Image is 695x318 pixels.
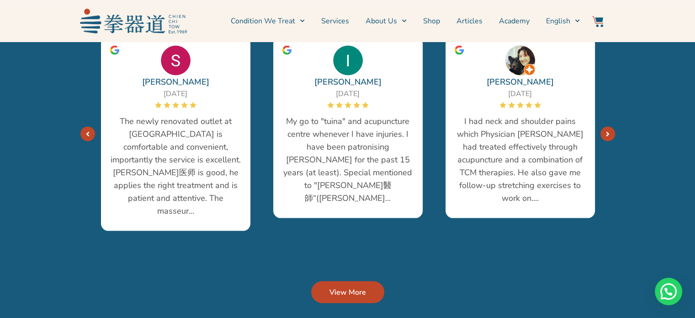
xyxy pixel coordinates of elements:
a: View More [311,281,384,303]
span: [DATE] [164,88,187,98]
a: Next [80,126,95,141]
a: Services [321,10,349,32]
img: Website Icon-03 [592,16,603,27]
a: English [546,10,580,32]
a: Articles [456,10,483,32]
img: Ivy Tan [333,45,363,75]
span: View More [329,286,366,297]
a: [PERSON_NAME] [142,75,209,88]
a: Shop [423,10,440,32]
a: Next [600,126,615,141]
span: The newly renovated outlet at [GEOGRAPHIC_DATA] is comfortable and convenient, importantly the se... [110,114,241,217]
img: Li-Ling Sitoh [505,45,535,75]
a: Academy [499,10,530,32]
span: English [546,16,570,27]
span: [DATE] [336,88,360,98]
a: [PERSON_NAME] [487,75,554,88]
nav: Menu [191,10,580,32]
span: [DATE] [508,88,532,98]
a: Condition We Treat [231,10,305,32]
span: I had neck and shoulder pains which Physician [PERSON_NAME] had treated effectively through acupu... [455,114,586,204]
img: Sharon Lim [161,45,191,75]
a: [PERSON_NAME] [314,75,382,88]
span: My go to "tuina" and acupuncture centre whenever I have injuries. I have been patronising [PERSON... [282,114,414,204]
a: About Us [366,10,407,32]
